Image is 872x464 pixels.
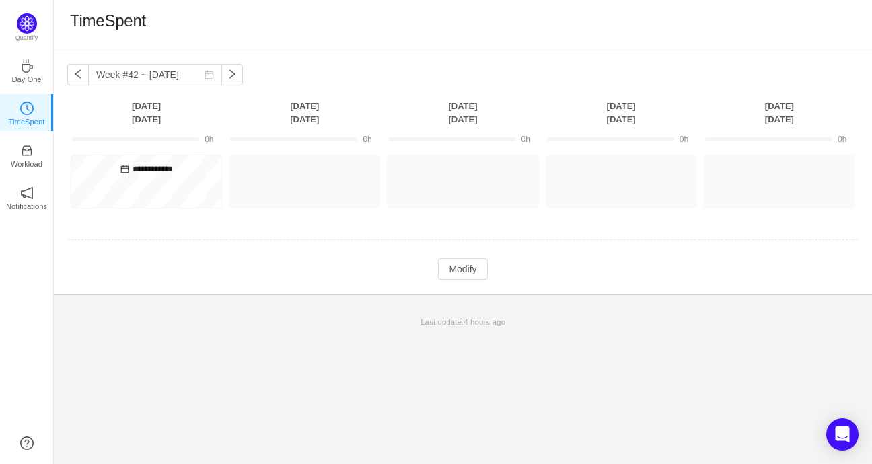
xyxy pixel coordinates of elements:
[15,34,38,43] p: Quantify
[88,64,222,85] input: Select a week
[680,134,688,144] span: 0h
[225,99,384,126] th: [DATE] [DATE]
[120,165,129,173] i: icon: calendar
[421,317,505,326] span: Last update:
[70,11,146,31] h1: TimeSpent
[67,64,89,85] button: icon: left
[20,63,34,77] a: icon: coffeeDay One
[20,102,34,115] i: icon: clock-circle
[826,418,859,451] div: Open Intercom Messenger
[20,190,34,204] a: icon: notificationNotifications
[17,13,37,34] img: Quantify
[20,144,34,157] i: icon: inbox
[221,64,243,85] button: icon: right
[9,116,45,128] p: TimeSpent
[20,186,34,200] i: icon: notification
[11,158,42,170] p: Workload
[11,73,41,85] p: Day One
[20,59,34,73] i: icon: coffee
[542,99,700,126] th: [DATE] [DATE]
[20,148,34,161] a: icon: inboxWorkload
[521,134,530,144] span: 0h
[363,134,371,144] span: 0h
[384,99,542,126] th: [DATE] [DATE]
[20,106,34,119] a: icon: clock-circleTimeSpent
[20,436,34,450] a: icon: question-circle
[838,134,846,144] span: 0h
[700,99,859,126] th: [DATE] [DATE]
[67,99,225,126] th: [DATE] [DATE]
[205,134,213,144] span: 0h
[464,317,505,326] span: 4 hours ago
[438,258,487,280] button: Modify
[6,200,47,212] p: Notifications
[205,70,214,79] i: icon: calendar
